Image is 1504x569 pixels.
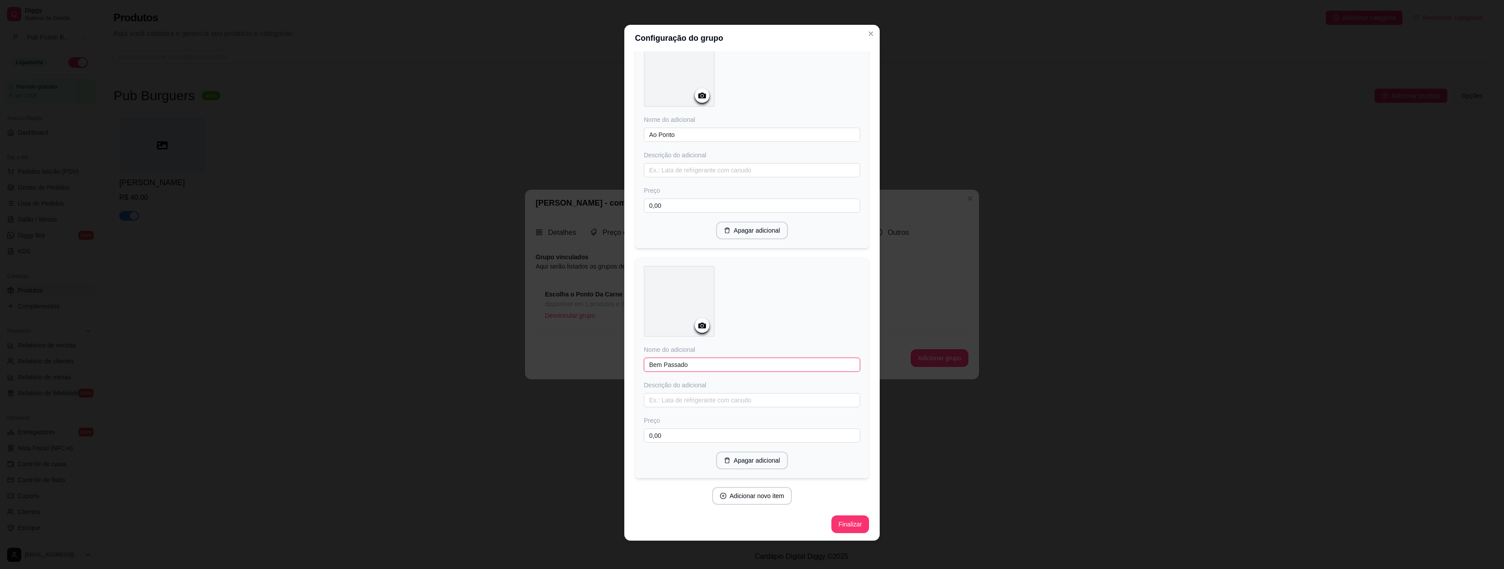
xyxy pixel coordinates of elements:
[712,487,792,505] button: plus-circleAdicionar novo item
[644,416,860,425] div: Preço
[644,163,860,177] input: Ex.: Lata de refrigerante com canudo
[644,151,860,160] div: Descrição do adicional
[831,515,869,533] button: Finalizar
[864,27,878,41] button: Close
[716,222,788,239] button: deleteApagar adicional
[644,358,860,372] input: Ex.: Coca-cola 350ml
[644,393,860,407] input: Ex.: Lata de refrigerante com canudo
[644,345,860,354] div: Nome do adicional
[716,452,788,469] button: deleteApagar adicional
[724,457,730,464] span: delete
[720,493,726,499] span: plus-circle
[644,128,860,142] input: Ex.: Coca-cola 350ml
[724,227,730,234] span: delete
[624,25,880,51] header: Configuração do grupo
[644,115,860,124] div: Nome do adicional
[644,381,860,390] div: Descrição do adicional
[644,186,860,195] div: Preço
